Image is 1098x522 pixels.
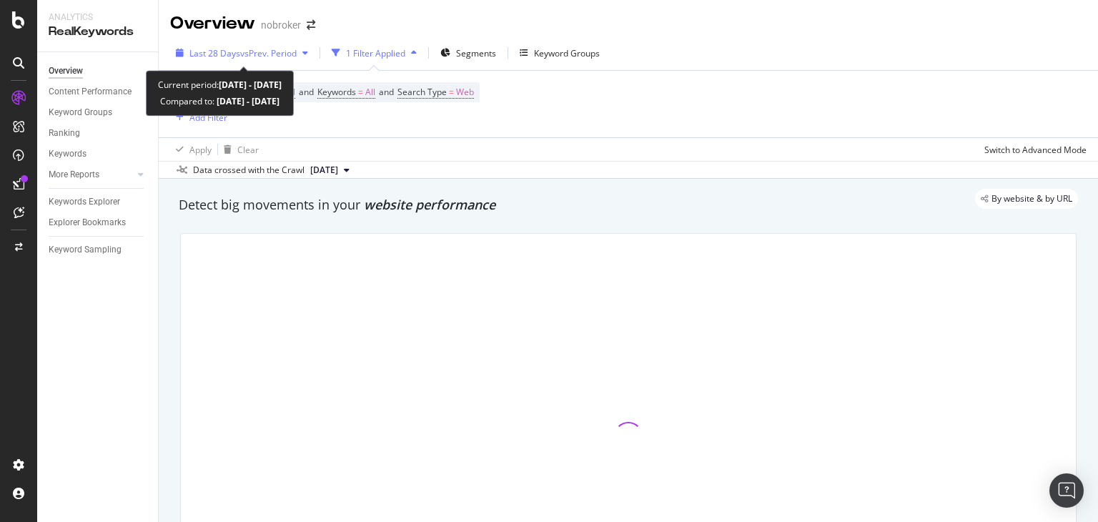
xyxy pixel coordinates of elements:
[975,189,1078,209] div: legacy label
[218,138,259,161] button: Clear
[49,215,126,230] div: Explorer Bookmarks
[49,24,147,40] div: RealKeywords
[189,47,240,59] span: Last 28 Days
[326,41,422,64] button: 1 Filter Applied
[49,147,148,162] a: Keywords
[49,194,148,210] a: Keywords Explorer
[261,18,301,32] div: nobroker
[514,41,605,64] button: Keyword Groups
[456,47,496,59] span: Segments
[189,112,227,124] div: Add Filter
[189,144,212,156] div: Apply
[49,105,112,120] div: Keyword Groups
[170,138,212,161] button: Apply
[158,77,282,93] div: Current period:
[991,194,1072,203] span: By website & by URL
[534,47,600,59] div: Keyword Groups
[49,242,122,257] div: Keyword Sampling
[49,167,134,182] a: More Reports
[237,144,259,156] div: Clear
[170,11,255,36] div: Overview
[49,242,148,257] a: Keyword Sampling
[49,194,120,210] div: Keywords Explorer
[49,84,148,99] a: Content Performance
[160,93,280,109] div: Compared to:
[979,138,1087,161] button: Switch to Advanced Mode
[299,86,314,98] span: and
[305,162,355,179] button: [DATE]
[49,126,80,141] div: Ranking
[449,86,454,98] span: =
[365,82,375,102] span: All
[49,64,148,79] a: Overview
[435,41,502,64] button: Segments
[984,144,1087,156] div: Switch to Advanced Mode
[317,86,356,98] span: Keywords
[310,164,338,177] span: 2025 Sep. 1st
[49,167,99,182] div: More Reports
[358,86,363,98] span: =
[379,86,394,98] span: and
[219,79,282,91] b: [DATE] - [DATE]
[49,105,148,120] a: Keyword Groups
[49,64,83,79] div: Overview
[170,109,227,126] button: Add Filter
[307,20,315,30] div: arrow-right-arrow-left
[49,84,132,99] div: Content Performance
[49,215,148,230] a: Explorer Bookmarks
[170,41,314,64] button: Last 28 DaysvsPrev. Period
[346,47,405,59] div: 1 Filter Applied
[49,11,147,24] div: Analytics
[240,47,297,59] span: vs Prev. Period
[49,147,86,162] div: Keywords
[49,126,148,141] a: Ranking
[214,95,280,107] b: [DATE] - [DATE]
[397,86,447,98] span: Search Type
[456,82,474,102] span: Web
[1049,473,1084,508] div: Open Intercom Messenger
[193,164,305,177] div: Data crossed with the Crawl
